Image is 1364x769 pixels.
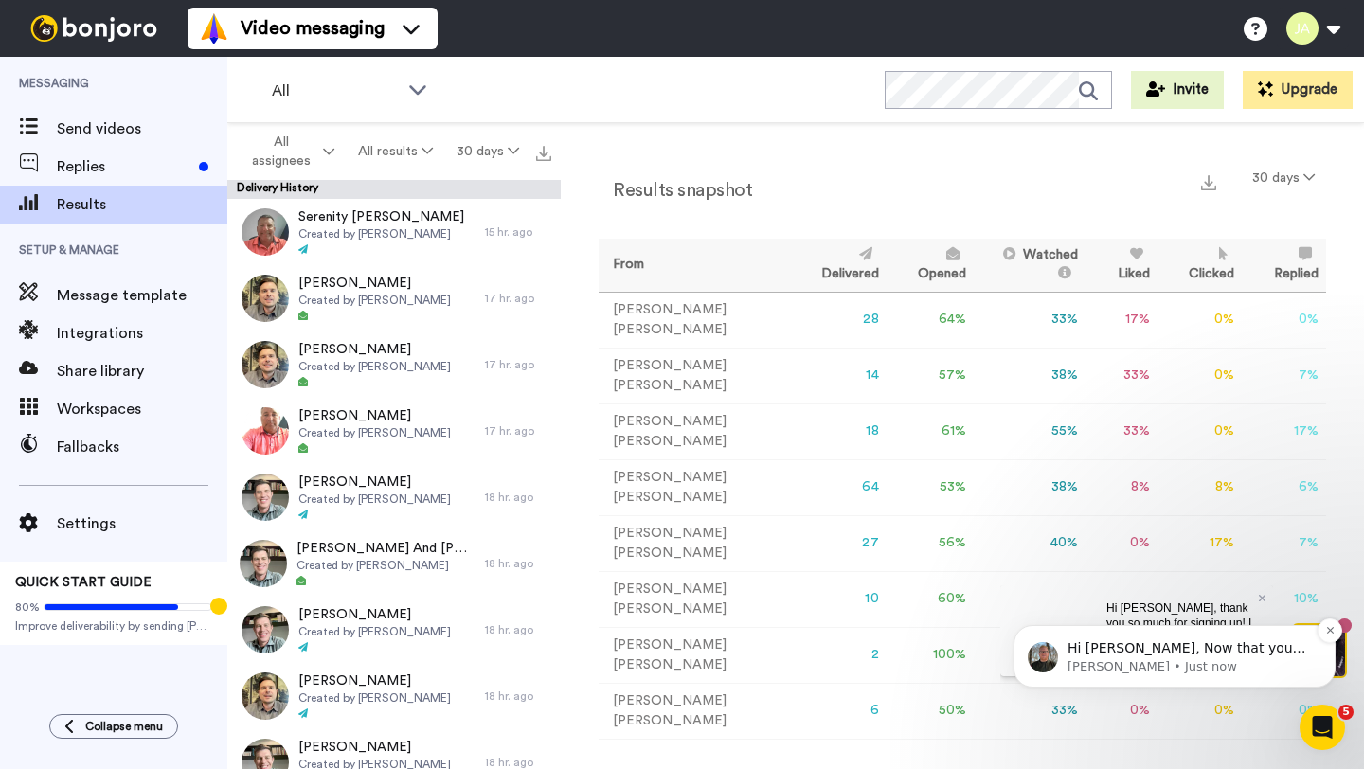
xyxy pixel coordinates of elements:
span: [PERSON_NAME] [298,406,451,425]
button: Dismiss notification [332,113,357,137]
td: 38 % [974,459,1086,515]
div: message notification from James, Just now. Hi Joseph, Now that you are up and running with Bonjor... [28,119,350,182]
button: Upgrade [1243,71,1353,109]
img: 73966c9a-cb30-4966-ac37-673d47fed578-thumb.jpg [240,540,287,587]
p: Message from James, sent Just now [82,152,327,170]
div: Delivery History [227,180,561,199]
span: [PERSON_NAME] [298,274,451,293]
div: 18 hr. ago [485,689,551,704]
span: [PERSON_NAME] [298,605,451,624]
span: Created by [PERSON_NAME] [296,558,476,573]
p: Hi [PERSON_NAME], Now that you are up and running with [PERSON_NAME] don't forget to use our Work... [82,134,327,152]
span: Created by [PERSON_NAME] [298,226,464,241]
td: 0 % [1158,292,1243,348]
td: 8 % [1158,459,1243,515]
td: 53 % [887,459,975,515]
span: Collapse menu [85,719,163,734]
span: [PERSON_NAME] [298,738,451,757]
td: 6 [789,683,887,739]
button: 30 days [444,134,530,169]
span: Fallbacks [57,436,227,458]
a: [PERSON_NAME]Created by [PERSON_NAME]17 hr. ago [227,265,561,331]
td: [PERSON_NAME] [PERSON_NAME] [599,459,789,515]
td: 14 [789,348,887,403]
td: 33 % [1086,348,1158,403]
div: 17 hr. ago [485,423,551,438]
td: 40 % [974,515,1086,571]
th: Watched [974,239,1086,292]
a: [PERSON_NAME]Created by [PERSON_NAME]17 hr. ago [227,398,561,464]
span: Improve deliverability by sending [PERSON_NAME]’s from your own email [15,618,212,634]
h2: Results snapshot [599,180,752,201]
td: 33 % [1086,403,1158,459]
span: Created by [PERSON_NAME] [298,624,451,639]
span: Created by [PERSON_NAME] [298,492,451,507]
img: 92468f7d-0864-4a6f-93e7-a3f3a1236130-thumb.jpg [242,606,289,653]
span: Created by [PERSON_NAME] [298,690,451,706]
td: [PERSON_NAME] [PERSON_NAME] [599,683,789,739]
td: 18 [789,403,887,459]
th: Liked [1086,239,1158,292]
td: [PERSON_NAME] [PERSON_NAME] [599,348,789,403]
th: Replied [1242,239,1326,292]
td: [PERSON_NAME] [PERSON_NAME] [599,515,789,571]
button: 30 days [1241,161,1326,195]
td: 67 % [974,571,1086,627]
span: [PERSON_NAME] [298,340,451,359]
img: 009e70aa-eb9b-4436-bea5-fa0e6033ceb4-thumb.jpg [242,407,289,455]
td: 17 % [1086,292,1158,348]
span: [PERSON_NAME] [298,473,451,492]
div: 17 hr. ago [485,291,551,306]
span: 80% [15,599,40,615]
iframe: Intercom notifications message [985,506,1364,718]
td: 57 % [887,348,975,403]
td: 6 % [1242,459,1326,515]
img: 9ba3fa3b-47ee-45c0-ac56-d16d18f66d9c-thumb.jpg [242,341,289,388]
span: Created by [PERSON_NAME] [298,293,451,308]
span: Message template [57,284,227,307]
img: Profile image for James [43,136,73,167]
img: f1becc20-0fd5-4ae5-a6dd-d8332eac2891-thumb.jpg [242,275,289,322]
td: 2 [789,627,887,683]
button: Export all results that match these filters now. [530,137,557,166]
span: All assignees [242,133,319,170]
a: [PERSON_NAME]Created by [PERSON_NAME]18 hr. ago [227,597,561,663]
img: export.svg [536,146,551,161]
img: vm-color.svg [199,13,229,44]
button: All assignees [231,125,347,178]
div: 18 hr. ago [485,622,551,637]
div: 18 hr. ago [485,556,551,571]
img: e23a151b-bc5a-433a-b41a-4189c6728405-thumb.jpg [242,208,289,256]
span: Send videos [57,117,227,140]
img: c638375f-eacb-431c-9714-bd8d08f708a7-1584310529.jpg [2,4,53,55]
td: 10 [789,571,887,627]
div: 18 hr. ago [485,490,551,505]
button: All results [347,134,445,169]
td: 0 % [1242,292,1326,348]
span: Workspaces [57,398,227,420]
th: Opened [887,239,975,292]
div: Tooltip anchor [210,598,227,615]
button: Collapse menu [49,714,178,739]
td: 27 [789,515,887,571]
td: [PERSON_NAME] [PERSON_NAME] [599,571,789,627]
button: Invite [1131,71,1224,109]
td: 8 % [1086,459,1158,515]
td: 64 % [887,292,975,348]
td: 55 % [974,403,1086,459]
th: Clicked [1158,239,1243,292]
a: [PERSON_NAME]Created by [PERSON_NAME]18 hr. ago [227,464,561,530]
td: 33 % [974,292,1086,348]
span: Integrations [57,322,227,345]
div: 15 hr. ago [485,224,551,240]
img: bj-logo-header-white.svg [23,15,165,42]
td: [PERSON_NAME] [PERSON_NAME] [599,292,789,348]
td: 50 % [887,683,975,739]
td: 61 % [887,403,975,459]
span: All [272,80,399,102]
td: 38 % [974,348,1086,403]
img: b01fcdf2-0318-47b5-b3e3-312ba5eed4a3-thumb.jpg [242,672,289,720]
span: 5 [1338,705,1354,720]
span: [PERSON_NAME] And [PERSON_NAME] [296,539,476,558]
